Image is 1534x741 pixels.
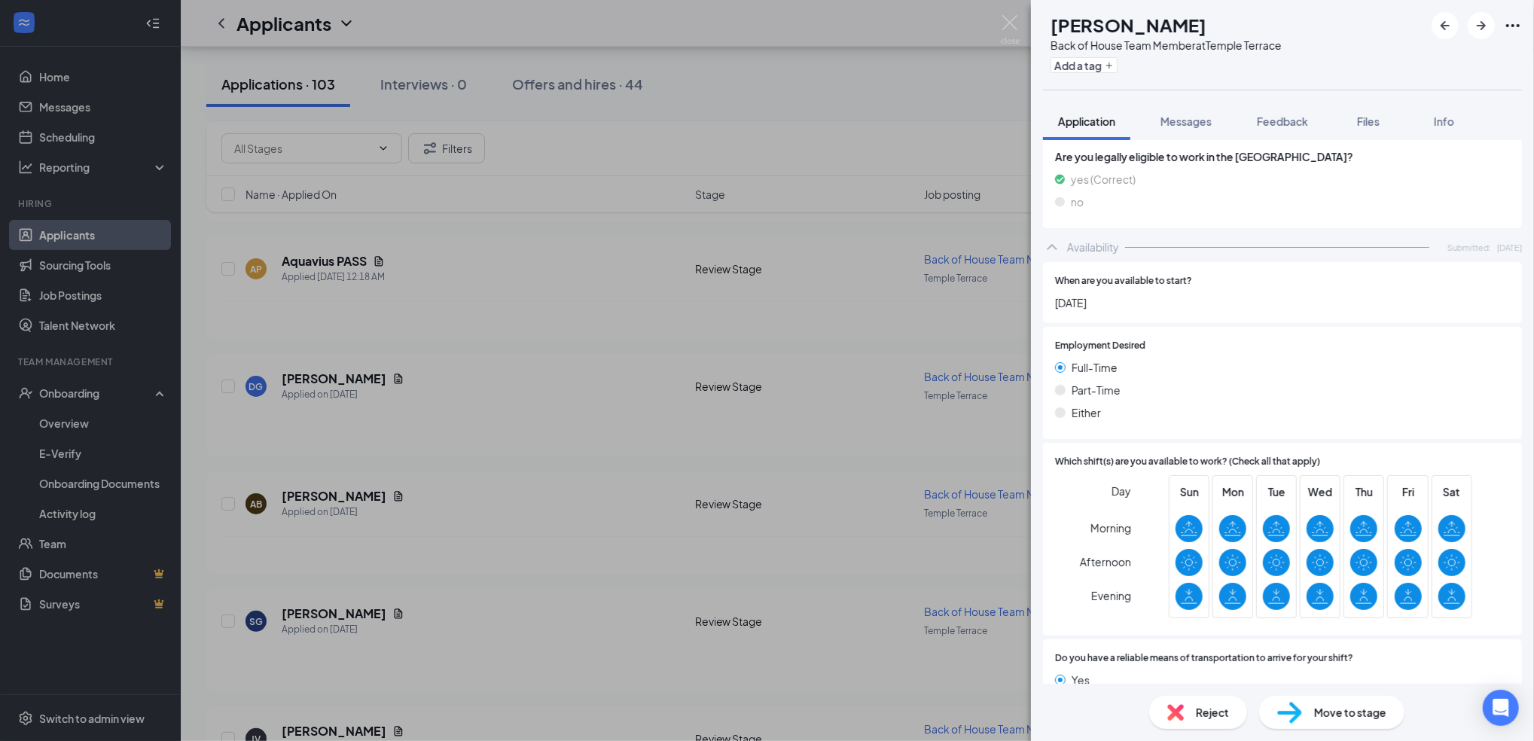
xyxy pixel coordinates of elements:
[1055,148,1510,165] span: Are you legally eligible to work in the [GEOGRAPHIC_DATA]?
[1350,483,1377,500] span: Thu
[1263,483,1290,500] span: Tue
[1432,12,1459,39] button: ArrowLeftNew
[1072,672,1090,688] span: Yes
[1434,114,1454,128] span: Info
[1176,483,1203,500] span: Sun
[1483,690,1519,726] div: Open Intercom Messenger
[1497,241,1522,254] span: [DATE]
[1468,12,1495,39] button: ArrowRight
[1072,382,1121,398] span: Part-Time
[1071,194,1084,210] span: no
[1257,114,1308,128] span: Feedback
[1436,17,1454,35] svg: ArrowLeftNew
[1504,17,1522,35] svg: Ellipses
[1357,114,1380,128] span: Files
[1055,274,1192,288] span: When are you available to start?
[1072,404,1101,421] span: Either
[1051,38,1282,53] div: Back of House Team Member at Temple Terrace
[1307,483,1334,500] span: Wed
[1067,239,1119,255] div: Availability
[1196,704,1229,721] span: Reject
[1395,483,1422,500] span: Fri
[1105,61,1114,70] svg: Plus
[1071,171,1136,188] span: yes (Correct)
[1438,483,1465,500] span: Sat
[1472,17,1490,35] svg: ArrowRight
[1055,651,1353,666] span: Do you have a reliable means of transportation to arrive for your shift?
[1051,12,1206,38] h1: [PERSON_NAME]
[1219,483,1246,500] span: Mon
[1055,339,1145,353] span: Employment Desired
[1072,359,1118,376] span: Full-Time
[1055,455,1320,469] span: Which shift(s) are you available to work? (Check all that apply)
[1051,57,1118,73] button: PlusAdd a tag
[1090,514,1131,541] span: Morning
[1314,704,1386,721] span: Move to stage
[1043,238,1061,256] svg: ChevronUp
[1080,548,1131,575] span: Afternoon
[1055,294,1510,311] span: [DATE]
[1160,114,1212,128] span: Messages
[1447,241,1491,254] span: Submitted:
[1112,483,1131,499] span: Day
[1058,114,1115,128] span: Application
[1091,582,1131,609] span: Evening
